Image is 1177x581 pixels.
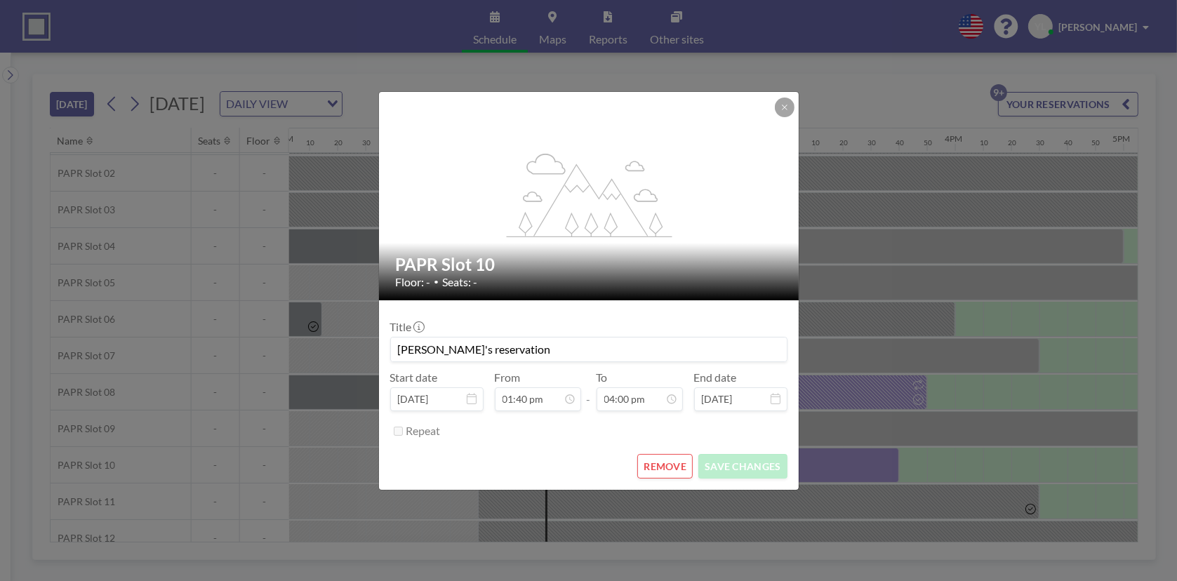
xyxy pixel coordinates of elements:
[396,275,431,289] span: Floor: -
[506,152,672,236] g: flex-grow: 1.2;
[390,370,438,385] label: Start date
[637,454,693,479] button: REMOVE
[391,338,787,361] input: (No title)
[587,375,591,406] span: -
[443,275,478,289] span: Seats: -
[390,320,423,334] label: Title
[434,276,439,287] span: •
[694,370,737,385] label: End date
[406,424,441,438] label: Repeat
[396,254,783,275] h2: PAPR Slot 10
[597,370,608,385] label: To
[698,454,787,479] button: SAVE CHANGES
[495,370,521,385] label: From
